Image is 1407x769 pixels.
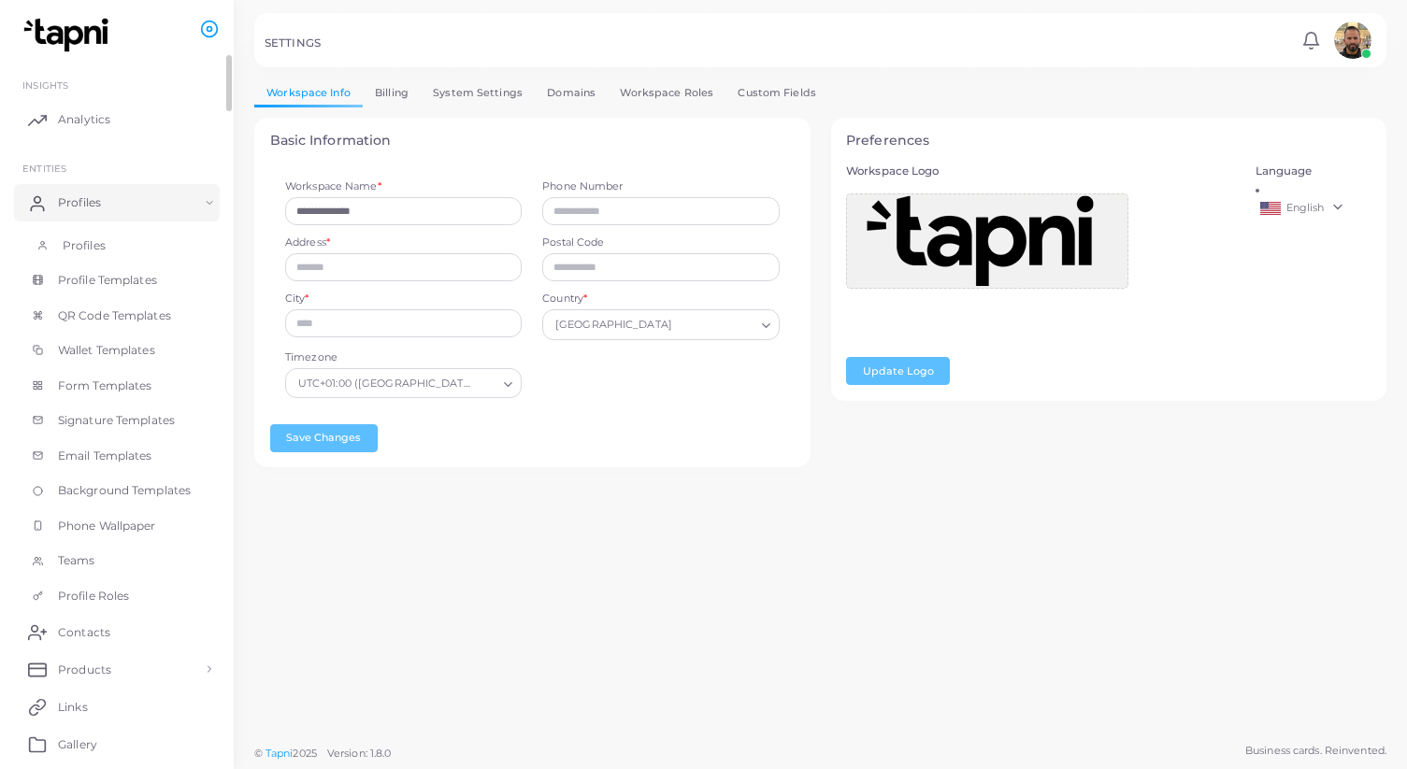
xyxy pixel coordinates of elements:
[58,699,88,716] span: Links
[285,292,309,306] label: City
[58,588,129,605] span: Profile Roles
[846,164,1235,178] h5: Workspace Logo
[677,315,754,335] input: Search for option
[17,18,121,52] img: logo
[58,448,152,464] span: Email Templates
[22,79,68,91] span: INSIGHTS
[58,342,155,359] span: Wallet Templates
[608,79,725,107] a: Workspace Roles
[58,412,175,429] span: Signature Templates
[14,333,220,368] a: Wallet Templates
[22,163,66,174] span: ENTITIES
[14,613,220,650] a: Contacts
[266,747,294,760] a: Tapni
[14,438,220,474] a: Email Templates
[293,746,316,762] span: 2025
[14,368,220,404] a: Form Templates
[285,235,330,250] label: Address
[846,357,950,385] button: Update Logo
[285,368,522,398] div: Search for option
[254,746,391,762] span: ©
[327,747,392,760] span: Version: 1.8.0
[58,736,97,753] span: Gallery
[14,725,220,762] a: Gallery
[298,375,476,393] span: UTC+01:00 ([GEOGRAPHIC_DATA], [GEOGRAPHIC_DATA], [GEOGRAPHIC_DATA], [GEOGRAPHIC_DATA], War...
[1286,201,1325,214] span: English
[553,316,674,335] span: [GEOGRAPHIC_DATA]
[535,79,608,107] a: Domains
[542,292,587,306] label: Country
[14,578,220,614] a: Profile Roles
[542,179,779,194] label: Phone Number
[1245,743,1386,759] span: Business cards. Reinvented.
[1260,202,1281,215] img: en
[58,518,156,534] span: Phone Wallpaper
[270,133,796,149] h4: Basic Information
[14,473,220,508] a: Background Templates
[542,309,779,339] div: Search for option
[14,543,220,578] a: Teams
[542,235,779,250] label: Postal Code
[1328,21,1376,59] a: avatar
[14,298,220,334] a: QR Code Templates
[58,552,95,569] span: Teams
[58,624,110,641] span: Contacts
[481,373,497,393] input: Search for option
[58,662,111,678] span: Products
[14,688,220,725] a: Links
[58,272,157,289] span: Profile Templates
[270,424,378,452] button: Save Changes
[285,179,381,194] label: Workspace Name
[63,237,106,254] span: Profiles
[58,307,171,324] span: QR Code Templates
[14,228,220,263] a: Profiles
[14,650,220,688] a: Products
[14,101,220,138] a: Analytics
[725,79,828,107] a: Custom Fields
[58,377,152,394] span: Form Templates
[421,79,535,107] a: System Settings
[1256,197,1371,220] a: English
[58,482,191,499] span: Background Templates
[14,263,220,298] a: Profile Templates
[363,79,421,107] a: Billing
[14,184,220,221] a: Profiles
[14,403,220,438] a: Signature Templates
[254,79,363,107] a: Workspace Info
[58,194,101,211] span: Profiles
[14,508,220,544] a: Phone Wallpaper
[846,133,1371,149] h4: Preferences
[1334,21,1371,59] img: avatar
[285,350,337,365] label: Timezone
[265,36,321,50] h5: SETTINGS
[58,111,110,128] span: Analytics
[1256,164,1371,178] h5: Language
